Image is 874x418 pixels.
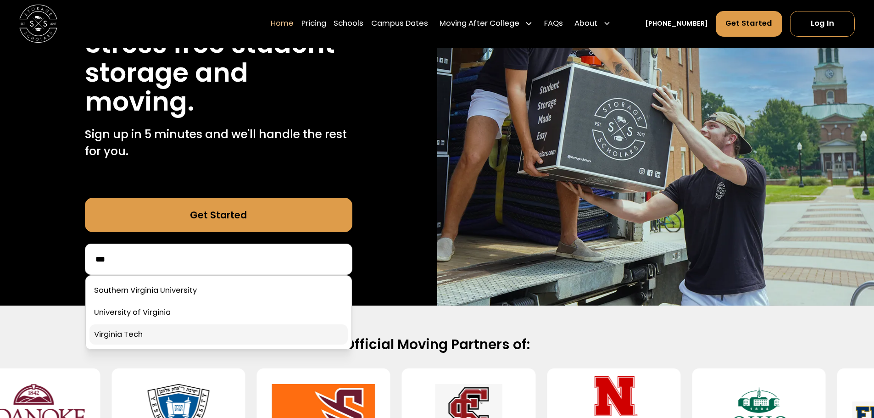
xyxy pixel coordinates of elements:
[301,11,326,37] a: Pricing
[716,11,783,37] a: Get Started
[371,11,428,37] a: Campus Dates
[645,19,708,29] a: [PHONE_NUMBER]
[19,5,57,43] a: home
[271,11,294,37] a: Home
[574,18,597,30] div: About
[790,11,855,37] a: Log In
[85,126,352,160] p: Sign up in 5 minutes and we'll handle the rest for you.
[334,11,363,37] a: Schools
[132,336,743,353] h2: Official Moving Partners of:
[85,29,352,116] h1: Stress free student storage and moving.
[571,11,615,37] div: About
[544,11,563,37] a: FAQs
[436,11,537,37] div: Moving After College
[440,18,519,30] div: Moving After College
[85,198,352,232] a: Get Started
[19,5,57,43] img: Storage Scholars main logo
